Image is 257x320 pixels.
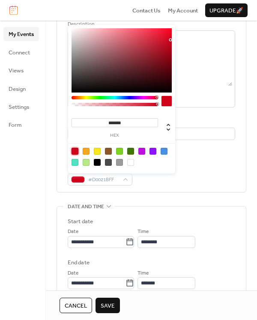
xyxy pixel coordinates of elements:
a: Settings [3,100,39,114]
div: #D0021B [72,148,78,155]
div: #50E3C2 [72,159,78,166]
div: #F5A623 [83,148,90,155]
span: Connect [9,48,30,57]
div: #B8E986 [83,159,90,166]
span: Time [137,269,149,278]
span: Date [68,227,78,236]
span: Cancel [65,302,87,310]
span: Settings [9,103,29,111]
div: #000000 [94,159,101,166]
span: My Events [9,30,34,39]
span: Form [9,121,22,129]
span: Date and time [68,203,104,211]
div: #417505 [127,148,134,155]
div: #F8E71C [94,148,101,155]
a: Views [3,63,39,77]
div: #8B572A [105,148,112,155]
a: Form [3,118,39,132]
div: #FFFFFF [127,159,134,166]
img: logo [9,6,18,15]
span: Date [68,269,78,278]
div: #9013FE [149,148,156,155]
a: My Events [3,27,39,41]
div: #4A90E2 [161,148,167,155]
a: Contact Us [132,6,161,15]
span: Views [9,66,24,75]
div: #7ED321 [116,148,123,155]
div: Start date [68,217,93,226]
div: #4A4A4A [105,159,112,166]
button: Cancel [60,298,92,313]
a: Connect [3,45,39,59]
label: hex [72,133,158,138]
button: Upgrade🚀 [205,3,248,17]
span: Time [137,227,149,236]
div: End date [68,258,90,267]
button: Save [96,298,120,313]
div: #9B9B9B [116,159,123,166]
span: Upgrade 🚀 [209,6,243,15]
a: Design [3,82,39,96]
a: My Account [168,6,198,15]
span: #D0021BFF [88,176,119,184]
span: Save [101,302,115,310]
div: #BD10E0 [138,148,145,155]
span: Design [9,85,26,93]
